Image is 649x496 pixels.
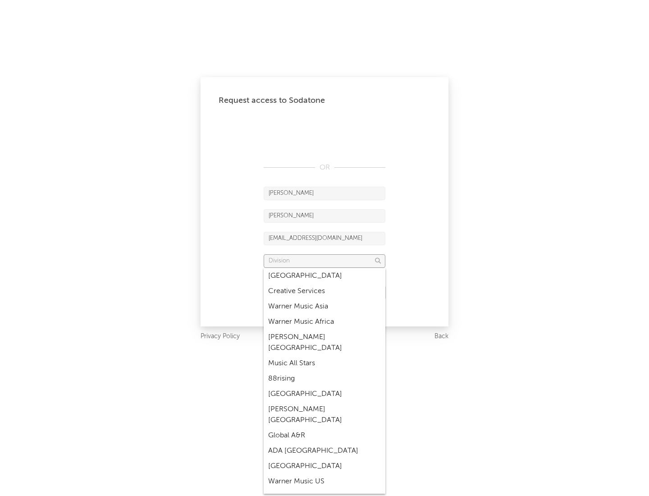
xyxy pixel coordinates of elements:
[264,386,385,402] div: [GEOGRAPHIC_DATA]
[434,331,448,342] a: Back
[219,95,430,106] div: Request access to Sodatone
[201,331,240,342] a: Privacy Policy
[264,356,385,371] div: Music All Stars
[264,254,385,268] input: Division
[264,162,385,173] div: OR
[264,402,385,428] div: [PERSON_NAME] [GEOGRAPHIC_DATA]
[264,428,385,443] div: Global A&R
[264,371,385,386] div: 88rising
[264,284,385,299] div: Creative Services
[264,459,385,474] div: [GEOGRAPHIC_DATA]
[264,268,385,284] div: [GEOGRAPHIC_DATA]
[264,299,385,314] div: Warner Music Asia
[264,232,385,245] input: Email
[264,187,385,200] input: First Name
[264,314,385,330] div: Warner Music Africa
[264,209,385,223] input: Last Name
[264,330,385,356] div: [PERSON_NAME] [GEOGRAPHIC_DATA]
[264,474,385,489] div: Warner Music US
[264,443,385,459] div: ADA [GEOGRAPHIC_DATA]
